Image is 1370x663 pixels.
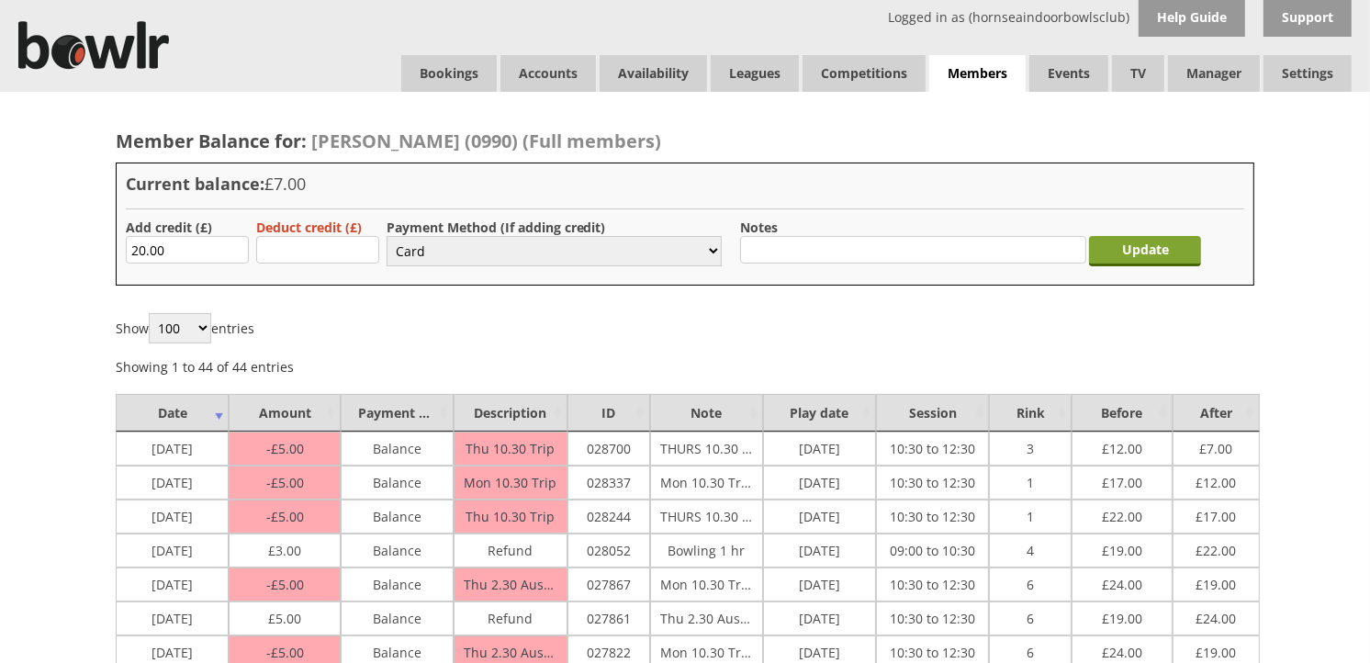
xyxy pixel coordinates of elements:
span: 19.00 [1102,537,1142,559]
span: [PERSON_NAME] (0990) (Full members) [311,129,661,153]
td: Thu 2.30 Aussie [650,601,763,635]
span: TV [1112,55,1164,92]
a: Bookings [401,55,497,92]
td: 3 [989,432,1072,466]
label: Show entries [116,320,254,337]
td: 028700 [567,432,650,466]
td: 6 [989,601,1072,635]
td: THURS 10.30 TRIPLES [650,432,763,466]
span: 5.00 [266,644,304,661]
td: Refund [454,601,567,635]
span: 12.00 [1102,435,1142,457]
span: 5.00 [268,605,301,627]
span: 22.00 [1102,503,1142,525]
td: 028052 [567,534,650,567]
td: [DATE] [116,534,229,567]
label: Payment Method (If adding credit) [387,219,606,236]
td: 10:30 to 12:30 [876,466,989,500]
td: Refund [454,534,567,567]
td: 028244 [567,500,650,534]
td: Thu 10.30 Trip [454,500,567,534]
a: [PERSON_NAME] (0990) (Full members) [307,129,661,153]
td: 027861 [567,601,650,635]
span: 5.00 [266,508,304,525]
td: Thu 2.30 Aussie [454,567,567,601]
span: Accounts [500,55,596,92]
td: [DATE] [116,432,229,466]
span: 3.00 [268,537,301,559]
td: [DATE] [116,567,229,601]
td: Mon 10.30 Trip [454,466,567,500]
td: [DATE] [763,567,876,601]
td: 6 [989,567,1072,601]
td: Mon 10.30 Triples [650,567,763,601]
td: 1 [989,466,1072,500]
td: Amount : activate to sort column ascending [229,394,341,432]
td: Balance [341,466,454,500]
td: 10:30 to 12:30 [876,567,989,601]
td: 027867 [567,567,650,601]
a: Competitions [803,55,926,92]
span: Settings [1263,55,1352,92]
span: 5.00 [266,474,304,491]
a: Leagues [711,55,799,92]
td: After : activate to sort column ascending [1173,394,1260,432]
label: Deduct credit (£) [256,219,362,236]
td: Date : activate to sort column ascending [116,394,229,432]
td: [DATE] [116,601,229,635]
td: Before : activate to sort column ascending [1072,394,1172,432]
span: 17.00 [1102,469,1142,491]
td: Balance [341,534,454,567]
td: [DATE] [763,432,876,466]
td: [DATE] [763,466,876,500]
td: Balance [341,432,454,466]
td: [DATE] [116,500,229,534]
span: 24.00 [1196,605,1236,627]
span: 5.00 [266,440,304,457]
span: 24.00 [1102,639,1142,661]
td: Description : activate to sort column ascending [454,394,567,432]
td: 10:30 to 12:30 [876,500,989,534]
span: 19.00 [1196,571,1236,593]
td: 10:30 to 12:30 [876,601,989,635]
a: Events [1029,55,1108,92]
td: Note : activate to sort column ascending [650,394,763,432]
span: 17.00 [1196,503,1236,525]
h3: Current balance: [126,173,1244,195]
td: THURS 10.30 TRIPLES [650,500,763,534]
span: Members [929,55,1026,93]
div: Showing 1 to 44 of 44 entries [116,348,294,376]
td: Balance [341,500,454,534]
td: Play date : activate to sort column ascending [763,394,876,432]
a: Availability [600,55,707,92]
td: 1 [989,500,1072,534]
span: 7.00 [1199,435,1232,457]
select: Showentries [149,313,211,343]
span: 12.00 [1196,469,1236,491]
td: Session : activate to sort column ascending [876,394,989,432]
span: 5.00 [266,576,304,593]
td: [DATE] [116,466,229,500]
td: 028337 [567,466,650,500]
td: [DATE] [763,601,876,635]
td: 10:30 to 12:30 [876,432,989,466]
td: Payment Method : activate to sort column ascending [341,394,454,432]
span: Manager [1168,55,1260,92]
span: 19.00 [1102,605,1142,627]
td: Mon 10.30 Triples [650,466,763,500]
span: 22.00 [1196,537,1236,559]
td: Thu 10.30 Trip [454,432,567,466]
td: 4 [989,534,1072,567]
td: Bowling 1 hr [650,534,763,567]
span: 24.00 [1102,571,1142,593]
td: Rink : activate to sort column ascending [989,394,1072,432]
td: [DATE] [763,534,876,567]
input: Update [1089,236,1201,266]
span: 19.00 [1196,639,1236,661]
td: Balance [341,601,454,635]
label: Add credit (£) [126,219,212,236]
h2: Member Balance for: [116,129,1254,153]
td: ID : activate to sort column ascending [567,394,650,432]
td: Balance [341,567,454,601]
span: £7.00 [264,173,306,195]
